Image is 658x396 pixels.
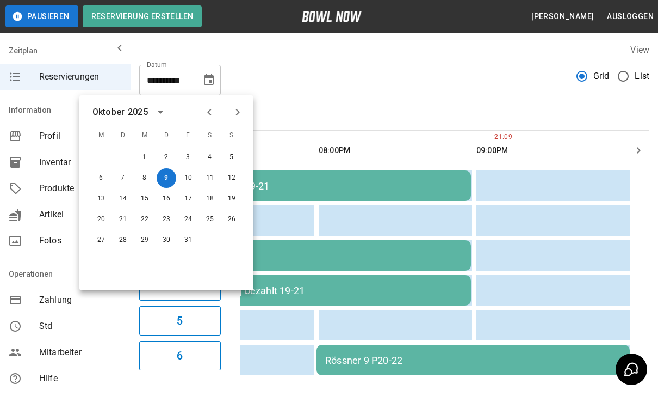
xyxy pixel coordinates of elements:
div: Oktober [92,106,125,119]
button: 25. Okt. 2025 [200,210,220,229]
button: 12. Okt. 2025 [222,168,241,188]
div: 2025 [128,106,148,119]
button: [PERSON_NAME] [527,7,598,27]
div: inventory tabs [139,104,649,130]
button: 21. Okt. 2025 [113,210,133,229]
button: 26. Okt. 2025 [222,210,241,229]
span: 21:09 [492,132,494,143]
button: calendar view is open, switch to year view [151,103,170,121]
button: 30. Okt. 2025 [157,230,176,250]
span: M [135,125,154,147]
span: Grid [593,70,610,83]
button: 13. Okt. 2025 [91,189,111,209]
span: S [200,125,220,147]
span: Produkte [39,182,122,195]
button: Ausloggen [603,7,658,27]
th: 08:00PM [319,135,472,166]
button: 5. Okt. 2025 [222,148,241,167]
button: 8. Okt. 2025 [135,168,154,188]
button: 20. Okt. 2025 [91,210,111,229]
button: 6 [139,341,221,370]
span: Mitarbeiter [39,346,122,359]
span: F [178,125,198,147]
button: 24. Okt. 2025 [178,210,198,229]
button: Reservierung erstellen [83,5,202,27]
button: 17. Okt. 2025 [178,189,198,209]
button: 31. Okt. 2025 [178,230,198,250]
button: 5 [139,306,221,336]
h6: 5 [177,312,183,330]
button: 9. Okt. 2025 [157,168,176,188]
button: 19. Okt. 2025 [222,189,241,209]
span: List [635,70,649,83]
button: 23. Okt. 2025 [157,210,176,229]
button: Pausieren [5,5,78,27]
span: D [113,125,133,147]
span: Hilfe [39,372,122,385]
button: Previous month [200,103,219,121]
button: 22. Okt. 2025 [135,210,154,229]
div: Seryodkin 19-21 [166,250,462,261]
button: 10. Okt. 2025 [178,168,198,188]
button: 29. Okt. 2025 [135,230,154,250]
span: Inventar [39,156,122,169]
span: Zahlung [39,294,122,307]
button: 11. Okt. 2025 [200,168,220,188]
button: 18. Okt. 2025 [200,189,220,209]
th: 09:00PM [476,135,630,166]
span: D [157,125,176,147]
div: [PERSON_NAME] 19-21 [166,180,462,192]
button: 3. Okt. 2025 [178,148,198,167]
img: logo [302,11,362,22]
button: 14. Okt. 2025 [113,189,133,209]
span: S [222,125,241,147]
div: Rössner 9 P20-22 [325,355,621,366]
div: [PERSON_NAME] bezahlt 19-21 [166,285,462,296]
button: 1. Okt. 2025 [135,148,154,167]
button: Choose date, selected date is 9. Okt. 2025 [198,69,220,91]
label: View [630,45,649,55]
button: 2. Okt. 2025 [157,148,176,167]
button: 16. Okt. 2025 [157,189,176,209]
button: 7. Okt. 2025 [113,168,133,188]
button: 4. Okt. 2025 [200,148,220,167]
button: 28. Okt. 2025 [113,230,133,250]
span: Fotos [39,234,122,247]
button: 27. Okt. 2025 [91,230,111,250]
button: 15. Okt. 2025 [135,189,154,209]
button: 6. Okt. 2025 [91,168,111,188]
span: Reservierungen [39,70,122,83]
h6: 6 [177,347,183,364]
span: Profil [39,130,122,143]
span: Artikel [39,208,122,221]
span: Std [39,320,122,333]
button: Next month [228,103,247,121]
span: M [91,125,111,147]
